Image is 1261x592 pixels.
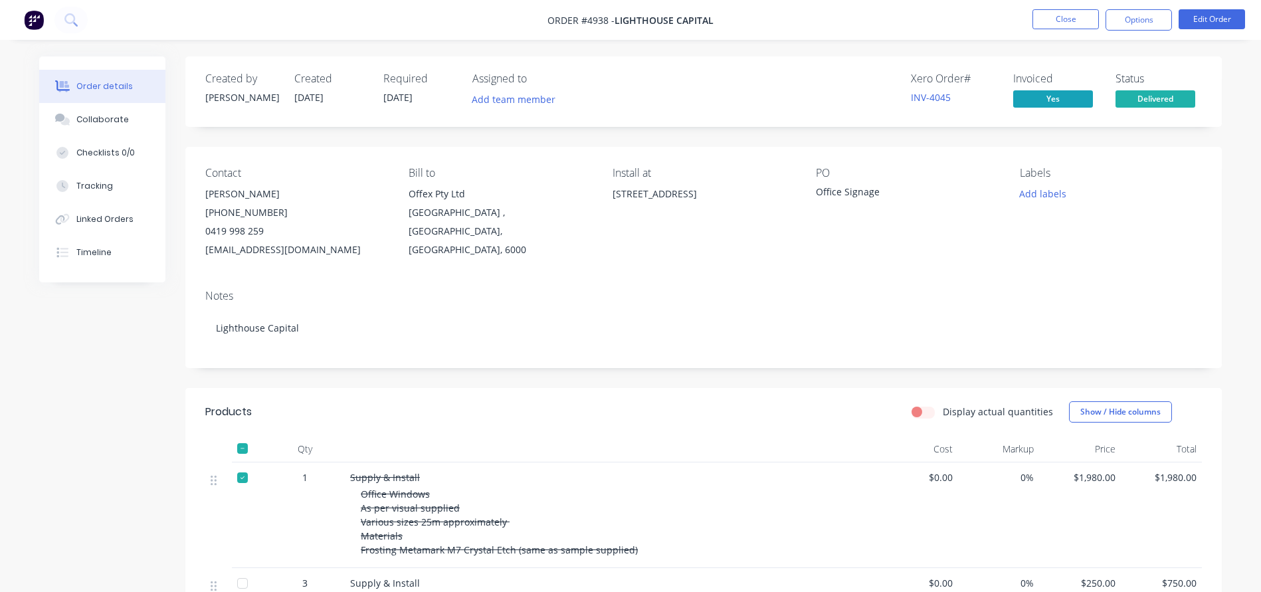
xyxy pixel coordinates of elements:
button: Show / Hide columns [1069,401,1172,423]
div: Created [294,72,367,85]
div: Created by [205,72,278,85]
label: Display actual quantities [943,405,1053,419]
div: Invoiced [1013,72,1100,85]
span: $750.00 [1126,576,1197,590]
div: Tracking [76,180,113,192]
div: Offex Pty Ltd[GEOGRAPHIC_DATA] , [GEOGRAPHIC_DATA], [GEOGRAPHIC_DATA], 6000 [409,185,591,259]
span: Delivered [1115,90,1195,107]
div: Install at [613,167,795,179]
button: Add labels [1012,185,1073,203]
a: INV-4045 [911,91,951,104]
div: [PERSON_NAME][PHONE_NUMBER]0419 998 259[EMAIL_ADDRESS][DOMAIN_NAME] [205,185,387,259]
div: Linked Orders [76,213,134,225]
div: Price [1039,436,1121,462]
span: $1,980.00 [1044,470,1115,484]
button: Tracking [39,169,165,203]
div: Contact [205,167,387,179]
button: Add team member [465,90,563,108]
iframe: Intercom live chat [1216,547,1248,579]
div: Bill to [409,167,591,179]
span: Office Windows As per visual supplied Various sizes 25m approximately Materials Frosting Metamark... [361,488,638,556]
button: Add team member [472,90,563,108]
button: Timeline [39,236,165,269]
div: Checklists 0/0 [76,147,135,159]
div: Office Signage [816,185,982,203]
button: Close [1032,9,1099,29]
div: [STREET_ADDRESS] [613,185,795,203]
div: Required [383,72,456,85]
span: 1 [302,470,308,484]
div: Order details [76,80,133,92]
div: Cost [876,436,958,462]
div: [EMAIL_ADDRESS][DOMAIN_NAME] [205,241,387,259]
span: 3 [302,576,308,590]
span: $250.00 [1044,576,1115,590]
span: $0.00 [882,470,953,484]
div: [STREET_ADDRESS] [613,185,795,227]
span: 0% [963,576,1034,590]
span: 0% [963,470,1034,484]
button: Order details [39,70,165,103]
span: Lighthouse Capital [615,14,714,27]
span: [DATE] [383,91,413,104]
span: Order #4938 - [547,14,615,27]
div: Labels [1020,167,1202,179]
div: 0419 998 259 [205,222,387,241]
div: [PERSON_NAME] [205,185,387,203]
button: Options [1106,9,1172,31]
button: Edit Order [1179,9,1245,29]
span: Supply & Install [350,577,420,589]
div: Offex Pty Ltd [409,185,591,203]
div: [GEOGRAPHIC_DATA] , [GEOGRAPHIC_DATA], [GEOGRAPHIC_DATA], 6000 [409,203,591,259]
div: Qty [265,436,345,462]
span: $0.00 [882,576,953,590]
div: Products [205,404,252,420]
button: Linked Orders [39,203,165,236]
button: Checklists 0/0 [39,136,165,169]
div: Notes [205,290,1202,302]
span: $1,980.00 [1126,470,1197,484]
div: Status [1115,72,1202,85]
div: Xero Order # [911,72,997,85]
button: Delivered [1115,90,1195,110]
div: Collaborate [76,114,129,126]
div: Assigned to [472,72,605,85]
div: Timeline [76,247,112,258]
button: Collaborate [39,103,165,136]
div: PO [816,167,998,179]
span: Yes [1013,90,1093,107]
img: Factory [24,10,44,30]
div: Total [1121,436,1203,462]
span: Supply & Install [350,471,420,484]
div: [PHONE_NUMBER] [205,203,387,222]
div: Markup [958,436,1040,462]
div: [PERSON_NAME] [205,90,278,104]
div: Lighthouse Capital [205,308,1202,348]
span: [DATE] [294,91,324,104]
